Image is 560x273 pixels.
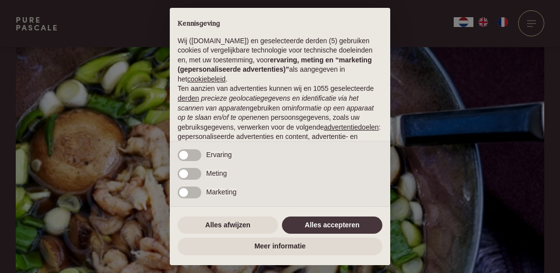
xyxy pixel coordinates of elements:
span: Ervaring [206,151,232,159]
p: Ten aanzien van advertenties kunnen wij en 1055 geselecteerde gebruiken om en persoonsgegevens, z... [178,84,382,151]
button: advertentiedoelen [324,123,378,133]
h2: Kennisgeving [178,20,382,28]
button: Alles afwijzen [178,217,278,234]
span: Meting [206,169,227,177]
em: informatie op een apparaat op te slaan en/of te openen [178,104,374,122]
button: Alles accepteren [282,217,382,234]
strong: ervaring, meting en “marketing (gepersonaliseerde advertenties)” [178,56,372,74]
p: Wij ([DOMAIN_NAME]) en geselecteerde derden (5) gebruiken cookies of vergelijkbare technologie vo... [178,36,382,84]
button: derden [178,94,199,104]
button: Meer informatie [178,238,382,255]
em: precieze geolocatiegegevens en identificatie via het scannen van apparaten [178,94,358,112]
a: cookiebeleid [187,75,225,83]
span: Marketing [206,188,236,196]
